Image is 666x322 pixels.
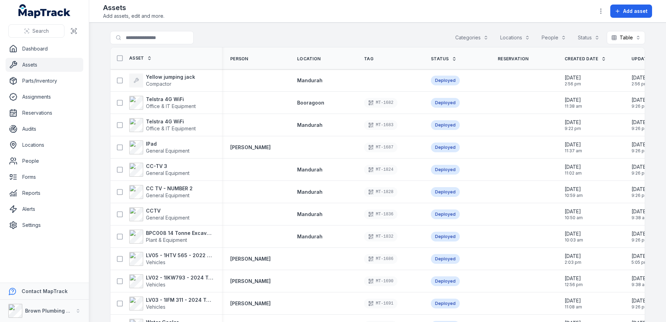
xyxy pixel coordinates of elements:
a: CC TV - NUMBER 2General Equipment [129,185,193,199]
div: Deployed [431,187,460,197]
span: Mandurah [297,167,323,172]
strong: BPC008 14 Tonne Excavator [146,230,214,237]
a: People [6,154,83,168]
strong: [PERSON_NAME] [230,144,271,151]
a: Yellow jumping jackCompactor [129,74,195,87]
a: Settings [6,218,83,232]
span: [DATE] [632,119,648,126]
span: 2:56 pm [565,81,581,87]
a: Telstra 4G WiFiOffice & IT Equipment [129,118,196,132]
span: Mandurah [297,122,323,128]
time: 17/04/2025, 11:08:22 am [565,297,582,310]
span: 9:26 pm [632,304,648,310]
span: 9:38 am [632,282,648,287]
a: Locations [6,138,83,152]
time: 21/07/2025, 9:26:02 pm [632,97,648,109]
span: 5:05 pm [632,260,648,265]
div: MT-1690 [364,276,397,286]
time: 24/04/2025, 10:03:05 am [565,230,583,243]
div: MT-1828 [364,187,397,197]
a: LV02 - 1IKW793 - 2024 Toyota [PERSON_NAME] KakaduVehicles [129,274,214,288]
span: 9:26 pm [632,126,648,131]
span: [DATE] [565,297,582,304]
a: MapTrack [18,4,71,18]
span: [DATE] [565,208,583,215]
strong: Telstra 4G WiFi [146,118,196,125]
strong: CCTV [146,207,189,214]
div: Deployed [431,120,460,130]
span: General Equipment [146,215,189,221]
span: 10:50 am [565,215,583,221]
span: 12:56 pm [565,282,583,287]
div: Deployed [431,98,460,108]
a: Dashboard [6,42,83,56]
span: Tag [364,56,373,62]
a: Mandurah [297,211,323,218]
span: 10:03 am [565,237,583,243]
time: 04/06/2025, 9:22:55 pm [565,119,581,131]
strong: CC TV - NUMBER 2 [146,185,193,192]
span: 9:26 pm [632,237,648,243]
span: [DATE] [565,275,583,282]
span: 11:02 am [565,170,582,176]
a: Forms [6,170,83,184]
strong: LV02 - 1IKW793 - 2024 Toyota [PERSON_NAME] Kakadu [146,274,214,281]
button: Table [607,31,645,44]
time: 01/09/2025, 2:56:31 pm [632,74,648,87]
strong: Yellow jumping jack [146,74,195,80]
span: Status [431,56,449,62]
a: CCTVGeneral Equipment [129,207,189,221]
strong: IPad [146,140,189,147]
div: MT-1683 [364,120,397,130]
div: MT-1836 [364,209,397,219]
a: Reports [6,186,83,200]
span: 11:08 am [565,304,582,310]
span: Search [32,28,49,34]
span: [DATE] [565,141,582,148]
a: Mandurah [297,77,323,84]
div: Deployed [431,165,460,175]
a: Reservations [6,106,83,120]
time: 17/04/2025, 12:56:01 pm [565,275,583,287]
a: CC-TV 3General Equipment [129,163,189,177]
span: General Equipment [146,170,189,176]
time: 05/06/2025, 11:38:08 am [565,97,582,109]
span: Mandurah [297,77,323,83]
span: [DATE] [632,163,648,170]
a: [PERSON_NAME] [230,255,271,262]
span: [DATE] [632,141,648,148]
span: Add asset [623,8,648,15]
a: Mandurah [297,189,323,195]
span: Booragoon [297,100,324,106]
span: Vehicles [146,304,165,310]
span: Mandurah [297,211,323,217]
a: [PERSON_NAME] [230,300,271,307]
span: 9:26 pm [632,193,648,198]
span: Updated Date [632,56,666,62]
button: Categories [451,31,493,44]
div: MT-1687 [364,143,397,152]
span: Plant & Equipment [146,237,187,243]
span: [DATE] [632,186,648,193]
time: 16/09/2025, 5:05:17 pm [632,253,648,265]
div: MT-1686 [364,254,397,264]
span: [DATE] [565,119,581,126]
time: 08/05/2025, 10:59:51 am [565,186,583,198]
div: MT-1682 [364,98,397,108]
span: Compactor [146,81,171,87]
span: Location [297,56,320,62]
span: General Equipment [146,192,189,198]
strong: LV05 - 1HTV 565 - 2022 Mitsubishi Triton [146,252,214,259]
span: [DATE] [632,230,648,237]
span: 9:26 pm [632,148,648,154]
div: MT-1832 [364,232,397,242]
a: Assignments [6,90,83,104]
span: General Equipment [146,148,189,154]
span: 9:38 am [632,215,648,221]
a: Mandurah [297,233,323,240]
span: Mandurah [297,189,323,195]
div: Deployed [431,143,460,152]
span: 9:26 pm [632,170,648,176]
